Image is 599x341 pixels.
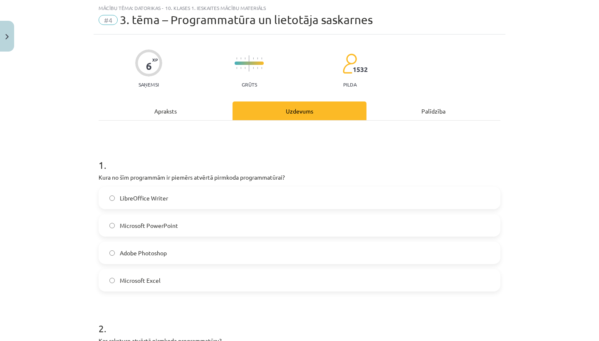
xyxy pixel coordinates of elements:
[233,101,366,120] div: Uzdevums
[120,221,178,230] span: Microsoft PowerPoint
[99,173,500,182] p: Kura no šīm programmām ir piemērs atvērtā pirmkoda programmatūrai?
[249,55,250,72] img: icon-long-line-d9ea69661e0d244f92f715978eff75569469978d946b2353a9bb055b3ed8787d.svg
[109,195,115,201] input: LibreOffice Writer
[120,249,167,257] span: Adobe Photoshop
[120,13,373,27] span: 3. tēma – Programmatūra un lietotāja saskarnes
[109,278,115,283] input: Microsoft Excel
[257,67,258,69] img: icon-short-line-57e1e144782c952c97e751825c79c345078a6d821885a25fce030b3d8c18986b.svg
[253,67,254,69] img: icon-short-line-57e1e144782c952c97e751825c79c345078a6d821885a25fce030b3d8c18986b.svg
[261,67,262,69] img: icon-short-line-57e1e144782c952c97e751825c79c345078a6d821885a25fce030b3d8c18986b.svg
[236,57,237,59] img: icon-short-line-57e1e144782c952c97e751825c79c345078a6d821885a25fce030b3d8c18986b.svg
[5,34,9,40] img: icon-close-lesson-0947bae3869378f0d4975bcd49f059093ad1ed9edebbc8119c70593378902aed.svg
[99,101,233,120] div: Apraksts
[146,60,152,72] div: 6
[240,57,241,59] img: icon-short-line-57e1e144782c952c97e751825c79c345078a6d821885a25fce030b3d8c18986b.svg
[261,57,262,59] img: icon-short-line-57e1e144782c952c97e751825c79c345078a6d821885a25fce030b3d8c18986b.svg
[342,53,357,74] img: students-c634bb4e5e11cddfef0936a35e636f08e4e9abd3cc4e673bd6f9a4125e45ecb1.svg
[120,194,168,203] span: LibreOffice Writer
[240,67,241,69] img: icon-short-line-57e1e144782c952c97e751825c79c345078a6d821885a25fce030b3d8c18986b.svg
[236,67,237,69] img: icon-short-line-57e1e144782c952c97e751825c79c345078a6d821885a25fce030b3d8c18986b.svg
[120,276,161,285] span: Microsoft Excel
[99,308,500,334] h1: 2 .
[257,57,258,59] img: icon-short-line-57e1e144782c952c97e751825c79c345078a6d821885a25fce030b3d8c18986b.svg
[152,57,158,62] span: XP
[343,82,356,87] p: pilda
[99,145,500,170] h1: 1 .
[242,82,257,87] p: Grūts
[99,15,118,25] span: #4
[109,223,115,228] input: Microsoft PowerPoint
[353,66,368,73] span: 1532
[253,57,254,59] img: icon-short-line-57e1e144782c952c97e751825c79c345078a6d821885a25fce030b3d8c18986b.svg
[366,101,500,120] div: Palīdzība
[109,250,115,256] input: Adobe Photoshop
[135,82,162,87] p: Saņemsi
[99,5,500,11] div: Mācību tēma: Datorikas - 10. klases 1. ieskaites mācību materiāls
